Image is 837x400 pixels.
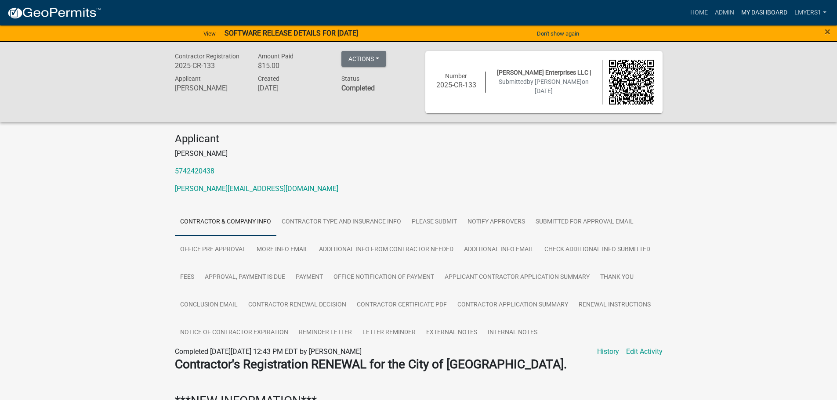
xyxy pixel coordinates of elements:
a: Thank you [595,263,639,292]
strong: SOFTWARE RELEASE DETAILS FOR [DATE] [225,29,358,37]
a: Office Pre Approval [175,236,251,264]
a: Contractor & Company Info [175,208,276,236]
a: Home [687,4,711,21]
a: Applicant Contractor Application Summary [439,263,595,292]
span: Completed [DATE][DATE] 12:43 PM EDT by [PERSON_NAME] [175,347,362,356]
h6: $15.00 [258,61,328,70]
h4: Applicant [175,133,663,145]
a: Contractor Certificate PDF [351,291,452,319]
a: History [597,346,619,357]
span: × [825,25,830,38]
a: 5742420438 [175,167,214,175]
h6: [PERSON_NAME] [175,84,245,92]
a: Fees [175,263,199,292]
span: [PERSON_NAME] Enterprises LLC | [497,69,591,76]
p: [PERSON_NAME] [175,148,663,159]
span: Applicant [175,75,201,82]
a: Renewal instructions [573,291,656,319]
strong: Contractor's Registration RENEWAL for the City of [GEOGRAPHIC_DATA]. [175,357,567,371]
span: Submitted on [DATE] [499,78,589,94]
a: Notify Approvers [462,208,530,236]
span: Number [445,72,467,79]
h6: [DATE] [258,84,328,92]
a: Edit Activity [626,346,663,357]
button: Actions [341,51,386,67]
a: Please Submit [406,208,462,236]
a: Contractor Renewal Decision [243,291,351,319]
a: View [200,26,219,41]
a: Office Notification of Payment [328,263,439,292]
a: Conclusion Email [175,291,243,319]
strong: Completed [341,84,375,92]
a: Reminder Letter [293,319,357,347]
a: Additional Info from Contractor needed [314,236,459,264]
a: Contractor Application Summary [452,291,573,319]
img: QR code [609,60,654,105]
button: Close [825,26,830,37]
a: Notice of Contractor Expiration [175,319,293,347]
button: Don't show again [533,26,583,41]
a: External Notes [421,319,482,347]
a: Internal Notes [482,319,543,347]
a: [PERSON_NAME][EMAIL_ADDRESS][DOMAIN_NAME] [175,184,338,193]
a: Letter Reminder [357,319,421,347]
a: More info Email [251,236,314,264]
h6: 2025-CR-133 [434,81,479,89]
a: Payment [290,263,328,292]
h6: 2025-CR-133 [175,61,245,70]
span: by [PERSON_NAME] [527,78,582,85]
span: Status [341,75,359,82]
a: Approval, payment is due [199,263,290,292]
a: lmyers1 [791,4,830,21]
span: Contractor Registration [175,53,239,60]
span: Amount Paid [258,53,293,60]
a: Admin [711,4,738,21]
span: Created [258,75,279,82]
a: Check Additional Info Submitted [539,236,656,264]
a: Contractor Type and Insurance Info [276,208,406,236]
a: My Dashboard [738,4,791,21]
a: SUBMITTED FOR APPROVAL EMAIL [530,208,639,236]
a: Additional Info Email [459,236,539,264]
